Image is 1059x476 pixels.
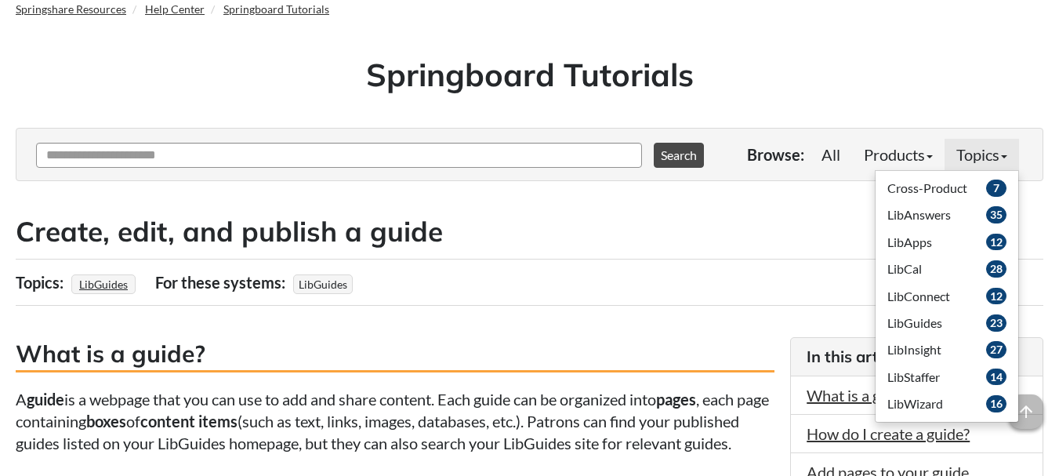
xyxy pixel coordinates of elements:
[27,53,1032,96] h1: Springboard Tutorials
[852,139,945,170] a: Products
[986,395,1006,412] span: 16
[16,2,126,16] a: Springshare Resources
[986,234,1006,251] span: 12
[986,180,1006,197] span: 7
[945,139,1019,170] a: Topics
[807,386,916,405] a: What is a guide?
[986,206,1006,223] span: 35
[887,207,951,222] span: LibAnswers
[86,412,126,431] strong: boxes
[887,396,943,411] span: LibWizard
[27,390,64,409] strong: guide
[145,2,205,16] a: Help Center
[1009,394,1043,429] span: arrow_upward
[654,143,704,168] button: Search
[807,424,970,443] a: How do I create a guide?
[887,234,932,249] span: LibApps
[887,369,940,384] span: LibStaffer
[1009,396,1043,415] a: arrow_upward
[986,260,1006,278] span: 28
[887,261,922,276] span: LibCal
[887,315,942,330] span: LibGuides
[986,314,1006,332] span: 23
[807,346,1027,368] h3: In this article
[140,412,238,431] strong: content items
[16,388,774,454] p: A is a webpage that you can use to add and share content. Each guide can be organized into , each...
[223,2,329,16] a: Springboard Tutorials
[155,267,289,297] div: For these systems:
[887,289,950,303] span: LibConnect
[986,341,1006,358] span: 27
[16,213,1043,251] h2: Create, edit, and publish a guide
[77,273,130,296] a: LibGuides
[16,337,774,372] h3: What is a guide?
[656,390,696,409] strong: pages
[293,274,353,294] span: LibGuides
[986,288,1006,305] span: 12
[747,144,804,165] p: Browse:
[810,139,852,170] a: All
[887,342,941,357] span: LibInsight
[986,369,1006,386] span: 14
[16,267,67,297] div: Topics:
[887,180,967,195] span: Cross-Product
